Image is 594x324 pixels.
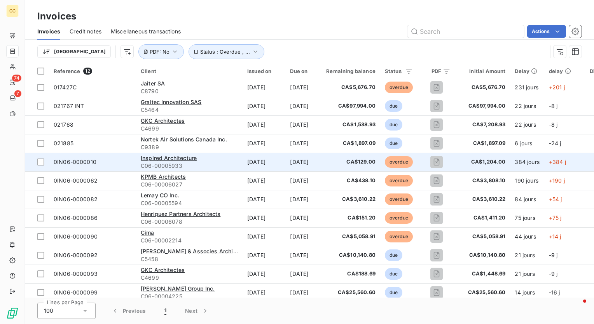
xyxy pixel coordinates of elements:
span: 100 [44,307,53,315]
span: CA$1,538.93 [326,121,376,129]
div: GC [6,5,19,17]
span: -24 j [549,140,561,146]
span: -9 j [549,252,558,258]
div: Due on [290,68,317,74]
td: [DATE] [285,153,321,171]
span: CA$10,140.80 [460,251,505,259]
span: C06-00005594 [141,199,238,207]
span: +384 j [549,159,566,165]
td: 384 jours [510,153,544,171]
span: overdue [385,231,413,242]
img: Logo LeanPay [6,307,19,319]
td: 22 jours [510,115,544,134]
div: Delay [515,68,539,74]
span: CA$7,208.93 [460,121,505,129]
td: [DATE] [243,265,285,283]
span: GKC Architectes [141,117,185,124]
td: [DATE] [285,115,321,134]
span: CA$151.20 [326,214,376,222]
span: CA$97,994.00 [326,102,376,110]
td: [DATE] [243,115,285,134]
span: 017427C [54,84,77,91]
span: Invoices [37,28,60,35]
td: [DATE] [243,153,285,171]
span: 021767 INT [54,103,84,109]
span: CA$5,058.91 [326,233,376,240]
span: CA$5,058.91 [460,233,505,240]
h3: Invoices [37,9,76,23]
span: CA$25,560.60 [326,289,376,296]
span: due [385,138,402,149]
td: [DATE] [243,283,285,302]
span: Nortek Air Solutions Canada Inc. [141,136,227,143]
td: 6 jours [510,134,544,153]
span: C06-00004225 [141,293,238,300]
span: CA$5,676.70 [460,84,505,91]
span: 12 [83,68,92,75]
td: [DATE] [285,246,321,265]
td: 75 jours [510,209,544,227]
span: overdue [385,193,413,205]
span: -16 j [549,289,560,296]
span: Miscellaneous transactions [111,28,181,35]
span: Credit notes [70,28,101,35]
iframe: Intercom live chat [568,298,586,316]
td: [DATE] [285,227,321,246]
span: 0IN06-0000086 [54,214,98,221]
button: PDF: No [138,44,184,59]
td: [DATE] [243,190,285,209]
td: 14 jours [510,283,544,302]
span: Jaiter SA [141,80,165,87]
button: Status : Overdue , ... [189,44,264,59]
span: CA$1,204.00 [460,158,505,166]
button: Next [176,303,218,319]
td: [DATE] [285,209,321,227]
span: C4699 [141,274,238,282]
span: CA$97,994.00 [460,102,505,110]
td: [DATE] [285,78,321,97]
span: 021885 [54,140,73,146]
span: 1 [164,307,166,315]
td: [DATE] [285,171,321,190]
span: CA$188.69 [326,270,376,278]
span: +201 j [549,84,565,91]
td: [DATE] [243,78,285,97]
td: 44 jours [510,227,544,246]
span: -8 j [549,121,558,128]
span: 7 [14,90,21,97]
td: 190 jours [510,171,544,190]
span: PDF : No [150,49,169,55]
span: 0IN06-0000099 [54,289,98,296]
span: due [385,100,402,112]
td: [DATE] [285,97,321,115]
span: C5458 [141,255,238,263]
span: -8 j [549,103,558,109]
div: Initial Amount [460,68,505,74]
div: delay [549,68,571,74]
span: CA$3,808.10 [460,177,505,185]
span: due [385,119,402,131]
span: C4699 [141,125,238,132]
span: 0IN06-0000090 [54,233,98,240]
span: CA$10,140.80 [326,251,376,259]
span: C06-00002214 [141,237,238,244]
span: due [385,287,402,298]
span: Inspired Architecture [141,155,197,161]
div: Client [141,68,238,74]
td: [DATE] [243,171,285,190]
span: Lemay CO Inc. [141,192,179,199]
span: GKC Architectes [141,267,185,273]
span: [PERSON_NAME] Group Inc. [141,285,215,292]
span: overdue [385,156,413,168]
span: CA$1,411.20 [460,214,505,222]
span: 021768 [54,121,73,128]
div: PDF [422,68,451,74]
td: [DATE] [243,209,285,227]
span: CA$5,676.70 [326,84,376,91]
span: Cima [141,229,154,236]
span: Henriquez Partners Architects [141,211,220,217]
div: Status [385,68,413,74]
span: 0IN06-0000092 [54,252,98,258]
span: overdue [385,175,413,186]
span: KPMB Architects [141,173,186,180]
